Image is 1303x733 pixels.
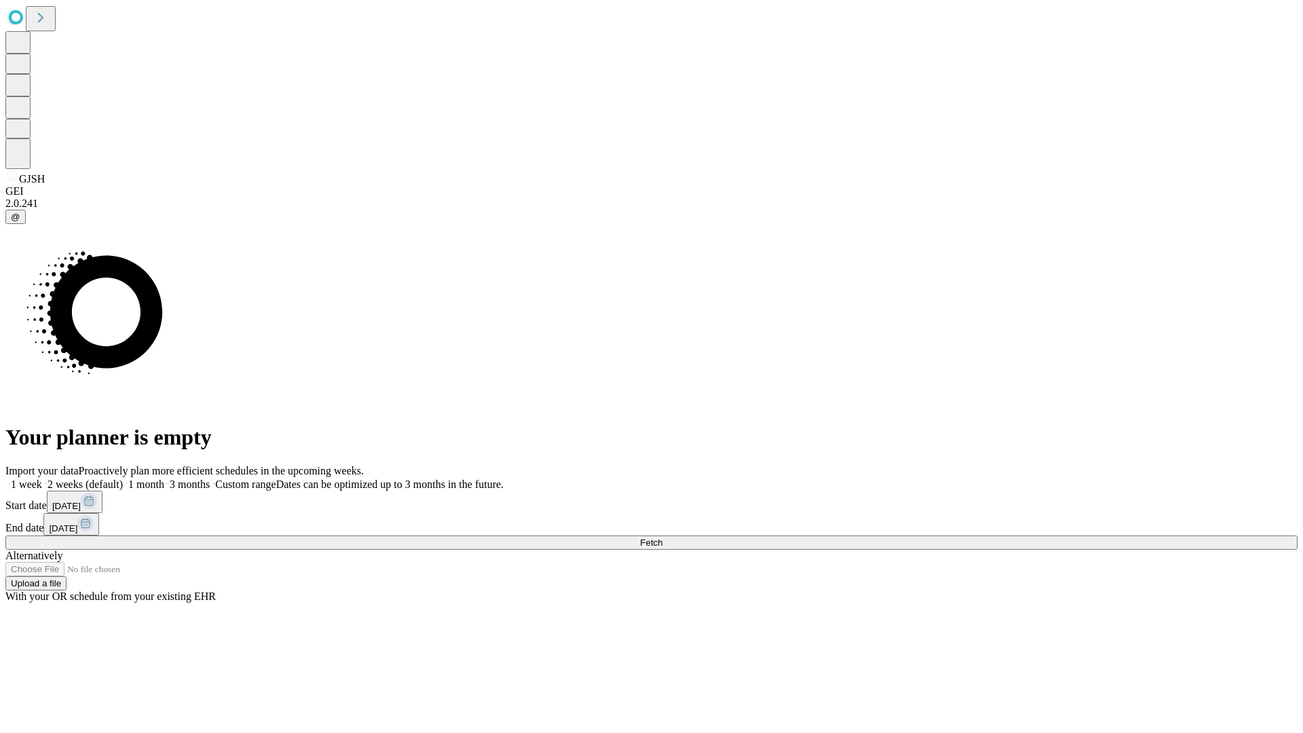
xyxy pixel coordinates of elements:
span: With your OR schedule from your existing EHR [5,590,216,602]
button: Upload a file [5,576,67,590]
span: [DATE] [52,501,81,511]
span: [DATE] [49,523,77,533]
button: @ [5,210,26,224]
div: 2.0.241 [5,198,1298,210]
div: End date [5,513,1298,535]
span: 2 weeks (default) [48,478,123,490]
span: Import your data [5,465,79,476]
span: GJSH [19,173,45,185]
span: 1 week [11,478,42,490]
button: [DATE] [47,491,102,513]
button: [DATE] [43,513,99,535]
div: GEI [5,185,1298,198]
span: @ [11,212,20,222]
span: Alternatively [5,550,62,561]
span: Fetch [640,538,662,548]
button: Fetch [5,535,1298,550]
span: 3 months [170,478,210,490]
span: Proactively plan more efficient schedules in the upcoming weeks. [79,465,364,476]
span: 1 month [128,478,164,490]
h1: Your planner is empty [5,425,1298,450]
div: Start date [5,491,1298,513]
span: Custom range [215,478,276,490]
span: Dates can be optimized up to 3 months in the future. [276,478,504,490]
